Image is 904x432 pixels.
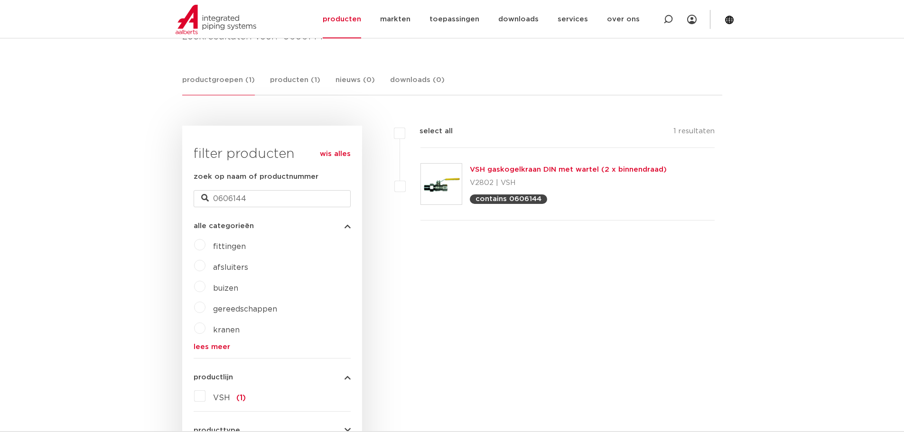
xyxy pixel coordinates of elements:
[390,74,445,95] a: downloads (0)
[194,171,318,183] label: zoek op naam of productnummer
[213,305,277,313] a: gereedschappen
[194,343,351,350] a: lees meer
[194,145,351,164] h3: filter producten
[421,164,462,204] img: Thumbnail for VSH gaskogelkraan DIN met wartel (2 x binnendraad)
[213,243,246,250] a: fittingen
[270,74,320,95] a: producten (1)
[213,326,240,334] a: kranen
[194,222,351,230] button: alle categorieën
[405,126,453,137] label: select all
[194,374,351,381] button: productlijn
[213,394,230,402] span: VSH
[213,264,248,271] a: afsluiters
[194,190,351,207] input: zoeken
[236,394,246,402] span: (1)
[336,74,375,95] a: nieuws (0)
[213,285,238,292] a: buizen
[470,166,667,173] a: VSH gaskogelkraan DIN met wartel (2 x binnendraad)
[194,222,254,230] span: alle categorieën
[470,175,667,191] p: V2802 | VSH
[182,74,255,95] a: productgroepen (1)
[194,374,233,381] span: productlijn
[673,126,715,140] p: 1 resultaten
[475,195,541,202] p: contains 0606144
[320,148,351,160] a: wis alles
